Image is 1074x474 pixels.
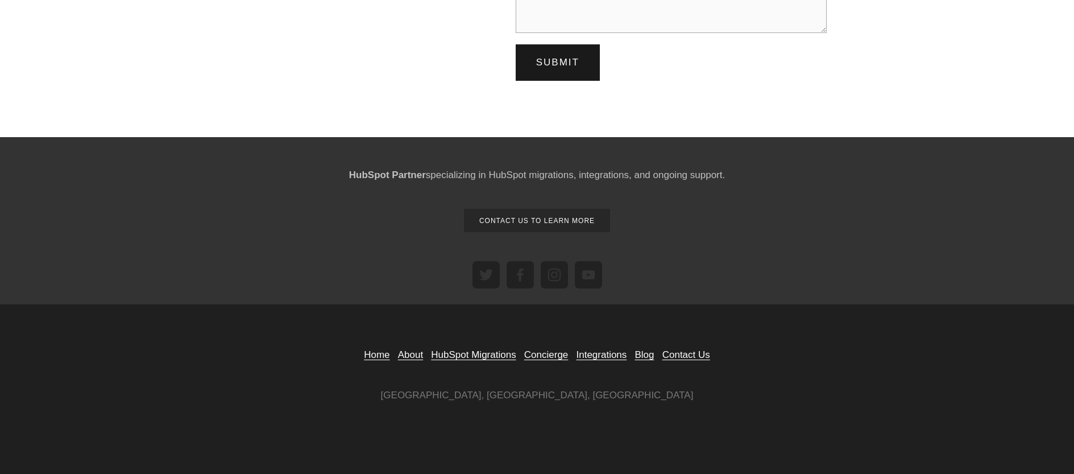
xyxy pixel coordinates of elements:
[536,57,579,68] span: Submit
[507,261,534,288] a: Marketing Migration
[541,261,568,288] a: Instagram
[349,170,426,180] strong: HubSpot Partner
[464,209,611,232] a: Contact us to learn more
[398,347,423,362] a: About
[524,347,569,362] a: Concierge
[247,167,827,183] p: specializing in HubSpot migrations, integrations, and ongoing support.
[431,347,516,362] a: HubSpot Migrations
[575,261,602,288] a: YouTube
[472,261,500,288] a: Marketing Migration
[576,347,627,362] a: Integrations
[662,347,710,362] a: Contact Us
[516,44,600,81] button: SubmitSubmit
[364,347,389,362] a: Home
[247,388,827,403] p: [GEOGRAPHIC_DATA], [GEOGRAPHIC_DATA], [GEOGRAPHIC_DATA]
[635,347,654,362] a: Blog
